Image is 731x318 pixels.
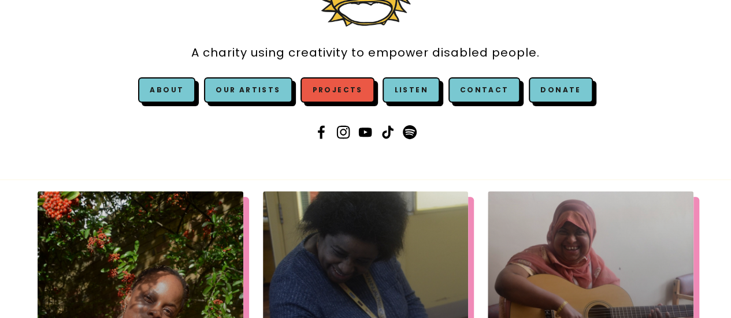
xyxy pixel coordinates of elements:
a: Projects [300,77,374,103]
a: A charity using creativity to empower disabled people. [191,40,540,66]
a: Donate [529,77,592,103]
a: Contact [448,77,521,103]
a: About [150,85,184,95]
a: Our Artists [204,77,292,103]
a: Listen [394,85,428,95]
